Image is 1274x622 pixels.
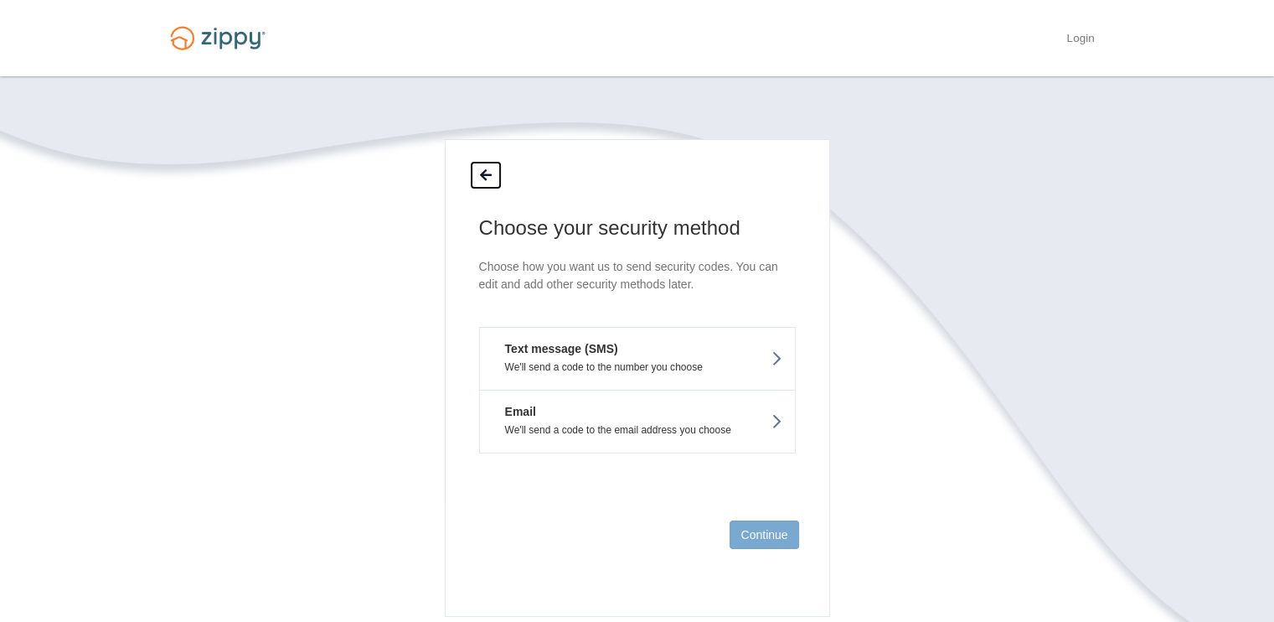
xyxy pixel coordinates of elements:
img: Logo [160,18,276,58]
p: We'll send a code to the email address you choose [493,424,782,436]
em: Email [493,403,536,420]
h1: Choose your security method [479,215,796,241]
button: Continue [730,521,798,549]
a: Login [1066,32,1094,49]
em: Text message (SMS) [493,340,618,357]
button: Text message (SMS)We'll send a code to the number you choose [479,327,796,390]
p: We'll send a code to the number you choose [493,361,782,373]
p: Choose how you want us to send security codes. You can edit and add other security methods later. [479,258,796,293]
button: EmailWe'll send a code to the email address you choose [479,390,796,454]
